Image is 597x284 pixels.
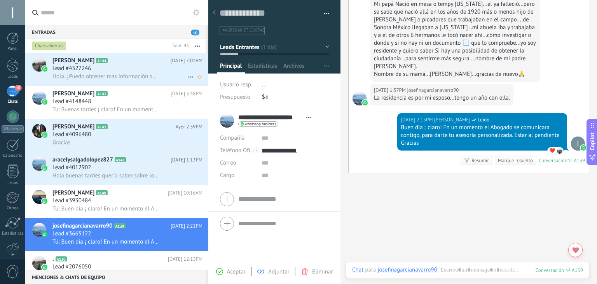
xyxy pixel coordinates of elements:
[52,139,70,146] span: Gracias
[32,41,66,51] div: Chats abiertos
[42,198,47,204] img: icon
[52,189,94,197] span: [PERSON_NAME]
[557,148,563,154] span: josefinagarcianavarro90
[2,99,24,104] div: Chats
[365,266,376,274] span: para
[2,125,24,133] div: WhatsApp
[539,157,567,164] div: Conversación
[52,90,94,98] span: [PERSON_NAME]
[220,62,242,74] span: Principal
[401,139,564,147] div: Gracias
[567,157,585,164] div: № A139
[220,169,256,182] div: Cargo
[220,91,256,103] div: Presupuesto
[407,86,459,94] span: josefinagarcianavarro90
[437,266,438,274] span: :
[52,197,91,205] span: Lead #3930484
[581,145,586,151] img: waba.svg
[52,123,94,131] span: [PERSON_NAME]
[171,57,202,65] span: [DATE] 7:01AM
[96,190,107,195] span: A140
[374,86,407,94] div: [DATE] 1:57PM
[220,147,260,154] span: Teléfono Oficina
[171,156,202,164] span: [DATE] 1:13PM
[42,99,47,105] img: icon
[52,106,160,113] span: Tú: Buenas tardes ¡ claro! En un momento el Abogado se comunicara contigo, para darte tu asesoría...
[191,30,199,35] span: 10
[434,116,470,124] span: lizeth cordoba (Oficina de Venta)
[353,91,367,105] span: josefinagarcianavarro90
[220,144,256,157] button: Teléfono Oficina
[2,231,24,236] div: Estadísticas
[168,189,202,197] span: [DATE] 10:16AM
[362,100,368,105] img: waba.svg
[42,66,47,72] img: icon
[471,157,489,164] div: Resumir
[2,206,24,211] div: Correo
[2,181,24,186] div: Listas
[169,42,189,50] div: Total: 45
[171,90,202,98] span: [DATE] 3:48PM
[25,25,206,39] div: Entradas
[52,263,91,271] span: Lead #2076050
[52,57,94,65] span: [PERSON_NAME]
[56,256,67,261] span: A130
[374,0,537,70] div: Mi papá Nació en mesa o tempy [US_STATE]...el ya falleció...pero se sabe que nació allá en los añ...
[401,116,434,124] div: [DATE] 2:15PM
[220,81,252,88] span: Usuario resp.
[25,86,208,119] a: avataricon[PERSON_NAME]A143[DATE] 3:48PMLead #4148448Tú: Buenas tardes ¡ claro! En un momento el ...
[25,251,208,284] a: avataricon.A130[DATE] 12:13PMLead #2076050
[25,119,208,152] a: avataricon[PERSON_NAME]A142Ayer 2:39PMLead #4096480Gracias
[248,62,277,74] span: Estadísticas
[262,91,329,103] div: $
[227,268,246,275] span: Aceptar
[52,255,54,263] span: .
[478,116,489,124] span: Leído
[42,231,47,237] img: icon
[2,153,24,158] div: Calendario
[52,65,91,72] span: Lead #4327246
[52,238,160,245] span: Tú: Buen dia ¡ claro! En un momento el Abogado se comunicara contigo, para darte tu asesoría pers...
[220,79,256,91] div: Usuario resp.
[223,28,264,33] span: #agregar etiquetas
[25,218,208,251] a: avatariconjosefinagarcianavarro90A139[DATE] 2:21PMLead #3665122Tú: Buen dia ¡ claro! En un moment...
[220,159,236,167] span: Correo
[401,124,564,139] div: Buen dia ¡ claro! En un momento el Abogado se comunicara contigo, para darte tu asesoría personal...
[42,132,47,138] img: icon
[42,165,47,171] img: icon
[588,133,596,151] span: Copilot
[52,230,91,238] span: Lead #3665122
[52,172,160,179] span: Hola buenas tardes quería saber sobre lo del parol humanitario y si mi esposo puede ir a su cita ...
[52,222,112,230] span: josefinagarcianavarro90
[52,205,160,212] span: Tú: Buen dia ¡ claro! En un momento el Abogado se comunicara contigo, para darte tu asesoría pers...
[374,70,537,78] div: Nombre de su mamá...[PERSON_NAME]...gracias de nuevo🙏
[220,172,234,178] span: Cargo
[52,156,113,164] span: aracelysalgadolopez827
[52,164,91,172] span: Lead #4012902
[262,81,267,88] span: ...
[498,157,533,164] div: Marque resuelto
[52,98,91,105] span: Lead #4148448
[176,123,202,131] span: Ayer 2:39PM
[25,185,208,218] a: avataricon[PERSON_NAME]A140[DATE] 10:16AMLead #3930484Tú: Buen dia ¡ claro! En un momento el Abog...
[96,124,107,129] span: A142
[245,122,276,126] span: whatsapp business
[377,266,437,273] div: josefinagarcianavarro90
[15,85,21,91] span: 10
[283,62,304,74] span: Archivos
[25,270,206,284] div: Menciones & Chats de equipo
[42,265,47,270] img: icon
[52,131,91,138] span: Lead #4096480
[268,268,290,275] span: Adjuntar
[220,93,250,101] span: Presupuesto
[571,137,585,151] span: lizeth cordoba
[171,222,202,230] span: [DATE] 2:21PM
[168,255,202,263] span: [DATE] 12:13PM
[312,268,333,275] span: Eliminar
[96,91,107,96] span: A143
[220,157,236,169] button: Correo
[220,132,256,144] div: Compañía
[115,157,126,162] span: A141
[2,74,24,79] div: Leads
[2,46,24,51] div: Panel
